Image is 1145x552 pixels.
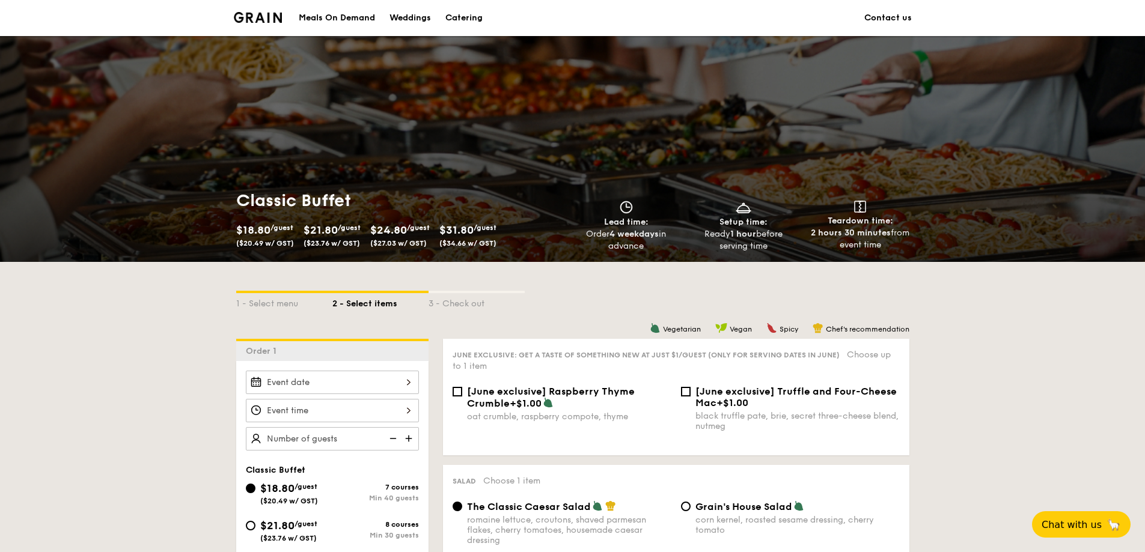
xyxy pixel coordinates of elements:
[370,223,407,237] span: $24.80
[246,399,419,422] input: Event time
[453,351,840,359] span: June exclusive: Get a taste of something new at just $1/guest (Only for serving dates in June)
[719,217,768,227] span: Setup time:
[260,519,295,532] span: $21.80
[592,500,603,511] img: icon-vegetarian.fe4039eb.svg
[828,216,893,226] span: Teardown time:
[483,476,540,486] span: Choose 1 item
[246,484,255,493] input: $18.80/guest($20.49 w/ GST)7 coursesMin 40 guests
[730,229,756,239] strong: 1 hour
[811,228,891,238] strong: 2 hours 30 minutes
[304,239,360,247] span: ($23.76 w/ GST)
[270,223,293,232] span: /guest
[467,386,635,409] span: [June exclusive] Raspberry Thyme Crumble
[617,201,635,214] img: icon-clock.2db775ea.svg
[401,427,419,450] img: icon-add.58712e84.svg
[246,465,305,475] span: Classic Buffet
[467,411,671,422] div: oat crumble, raspberry compote, thyme
[383,427,401,450] img: icon-reduce.1d2dbef1.svg
[813,323,823,333] img: icon-chef-hat.a58ddaea.svg
[734,201,753,214] img: icon-dish.430c3a2e.svg
[605,500,616,511] img: icon-chef-hat.a58ddaea.svg
[467,501,591,512] span: The Classic Caesar Salad
[304,223,338,237] span: $21.80
[234,12,282,23] img: Grain
[543,397,554,408] img: icon-vegetarian.fe4039eb.svg
[609,229,659,239] strong: 4 weekdays
[681,387,691,396] input: [June exclusive] Truffle and Four-Cheese Mac+$1.00black truffle pate, brie, secret three-cheese b...
[236,190,568,211] h1: Classic Buffet
[295,520,317,528] span: /guest
[246,427,419,450] input: Number of guests
[370,239,427,247] span: ($27.03 w/ GST)
[246,371,419,394] input: Event date
[663,325,701,333] span: Vegetarian
[780,325,798,333] span: Spicy
[766,323,777,333] img: icon-spicy.37a8142b.svg
[332,531,419,539] div: Min 30 guests
[295,482,317,491] span: /guest
[573,228,680,252] div: Order in advance
[246,346,281,356] span: Order 1
[650,323,661,333] img: icon-vegetarian.fe4039eb.svg
[854,201,866,213] img: icon-teardown.65201eee.svg
[453,502,462,511] input: The Classic Caesar Saladromaine lettuce, croutons, shaved parmesan flakes, cherry tomatoes, house...
[260,497,318,505] span: ($20.49 w/ GST)
[695,386,897,408] span: [June exclusive] Truffle and Four-Cheese Mac
[338,223,361,232] span: /guest
[1107,518,1121,532] span: 🦙
[474,223,496,232] span: /guest
[332,483,419,491] div: 7 courses
[695,501,792,512] span: Grain's House Salad
[246,521,255,530] input: $21.80/guest($23.76 w/ GST)8 coursesMin 30 guests
[689,228,797,252] div: Ready before serving time
[429,293,525,310] div: 3 - Check out
[604,217,649,227] span: Lead time:
[236,293,332,310] div: 1 - Select menu
[407,223,430,232] span: /guest
[730,325,752,333] span: Vegan
[236,223,270,237] span: $18.80
[236,239,294,247] span: ($20.49 w/ GST)
[716,397,748,408] span: +$1.00
[1032,511,1131,538] button: Chat with us🦙
[439,239,496,247] span: ($34.66 w/ GST)
[332,293,429,310] div: 2 - Select items
[1042,519,1102,530] span: Chat with us
[453,477,476,485] span: Salad
[681,502,691,511] input: Grain's House Saladcorn kernel, roasted sesame dressing, cherry tomato
[467,515,671,545] div: romaine lettuce, croutons, shaved parmesan flakes, cherry tomatoes, housemade caesar dressing
[332,520,419,529] div: 8 courses
[260,534,317,542] span: ($23.76 w/ GST)
[715,323,727,333] img: icon-vegan.f8ff3823.svg
[453,387,462,396] input: [June exclusive] Raspberry Thyme Crumble+$1.00oat crumble, raspberry compote, thyme
[234,12,282,23] a: Logotype
[332,494,419,502] div: Min 40 guests
[695,515,900,535] div: corn kernel, roasted sesame dressing, cherry tomato
[510,398,542,409] span: +$1.00
[807,227,914,251] div: from event time
[826,325,909,333] span: Chef's recommendation
[695,411,900,431] div: black truffle pate, brie, secret three-cheese blend, nutmeg
[793,500,804,511] img: icon-vegetarian.fe4039eb.svg
[439,223,474,237] span: $31.80
[260,482,295,495] span: $18.80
